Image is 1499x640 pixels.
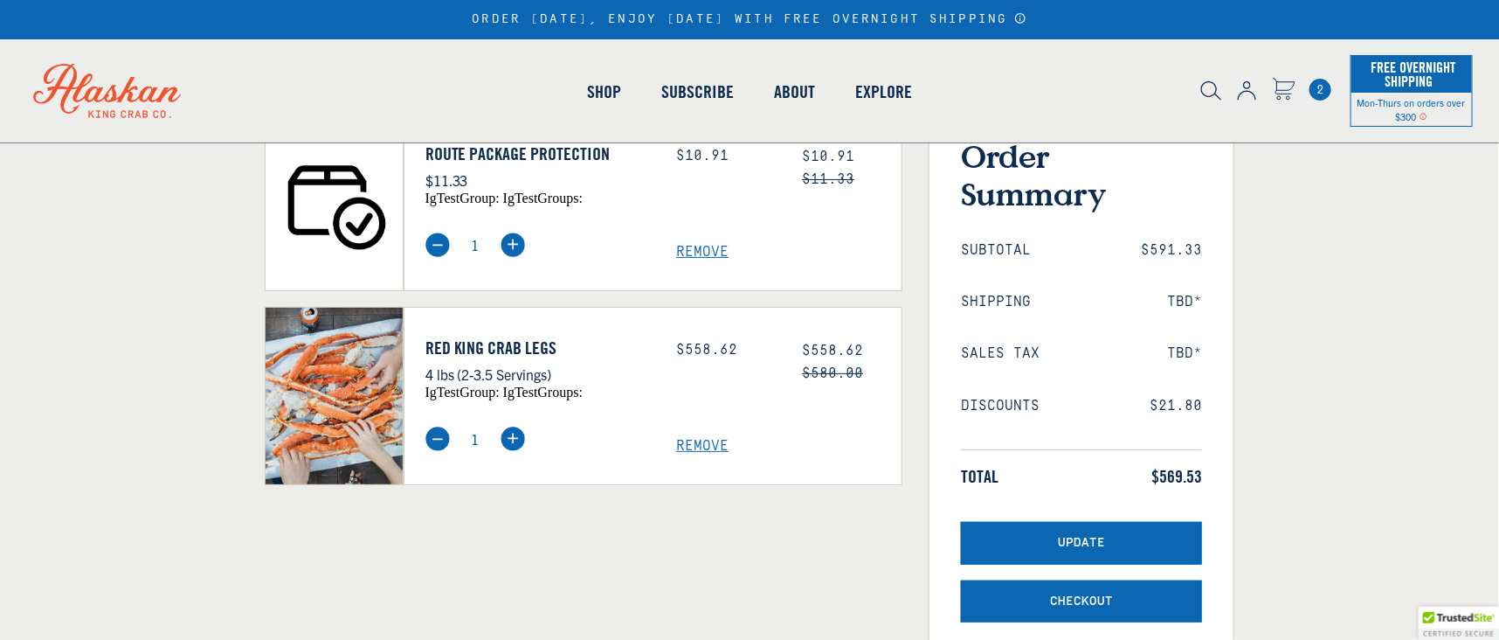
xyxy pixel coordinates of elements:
[1150,398,1202,414] span: $21.80
[1014,12,1027,24] a: Announcement Bar Modal
[676,244,901,261] a: Remove
[802,343,863,358] span: $558.62
[501,427,525,451] img: plus
[961,522,1202,565] button: Update
[961,137,1202,212] h3: Order Summary
[266,308,403,484] img: Red King Crab Legs - 4 lbs (2-3.5 Servings)
[425,169,651,191] p: $11.33
[641,42,754,142] a: Subscribe
[425,233,450,257] img: minus
[1201,81,1221,101] img: search
[1151,466,1202,487] span: $569.53
[1309,79,1331,101] span: 2
[425,427,450,451] img: minus
[961,345,1040,362] span: Sales Tax
[503,191,583,205] span: igTestGroups:
[9,39,205,143] img: Alaskan King Crab Co. logo
[425,363,651,386] p: 4 lbs (2-3.5 Servings)
[676,342,776,358] div: $558.62
[472,12,1026,27] div: ORDER [DATE], ENJOY [DATE] WITH FREE OVERNIGHT SHIPPING
[802,365,863,381] s: $580.00
[1419,607,1499,640] div: Trusted Site Badge
[961,294,1031,310] span: Shipping
[1273,78,1295,103] a: Cart
[501,233,525,257] img: plus
[425,143,651,164] a: Route Package Protection
[1357,96,1466,122] span: Mon-Thurs on orders over $300
[425,337,651,358] a: Red King Crab Legs
[802,171,854,187] s: $11.33
[961,466,998,487] span: Total
[676,148,776,164] div: $10.91
[1367,54,1456,94] span: Free Overnight Shipping
[425,385,500,400] span: igTestGroup:
[961,581,1202,623] button: Checkout
[754,42,835,142] a: About
[567,42,641,142] a: Shop
[1050,595,1113,609] span: Checkout
[1420,110,1427,122] span: Shipping Notice Icon
[676,438,901,455] a: Remove
[425,191,500,205] span: igTestGroup:
[802,149,854,164] span: $10.91
[1309,79,1331,101] a: Cart
[1238,81,1256,101] img: account
[266,114,403,290] img: Route Package Protection - $11.33
[961,242,1031,259] span: Subtotal
[503,385,583,400] span: igTestGroups:
[1141,242,1202,259] span: $591.33
[835,42,932,142] a: Explore
[961,398,1040,414] span: Discounts
[1058,536,1105,551] span: Update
